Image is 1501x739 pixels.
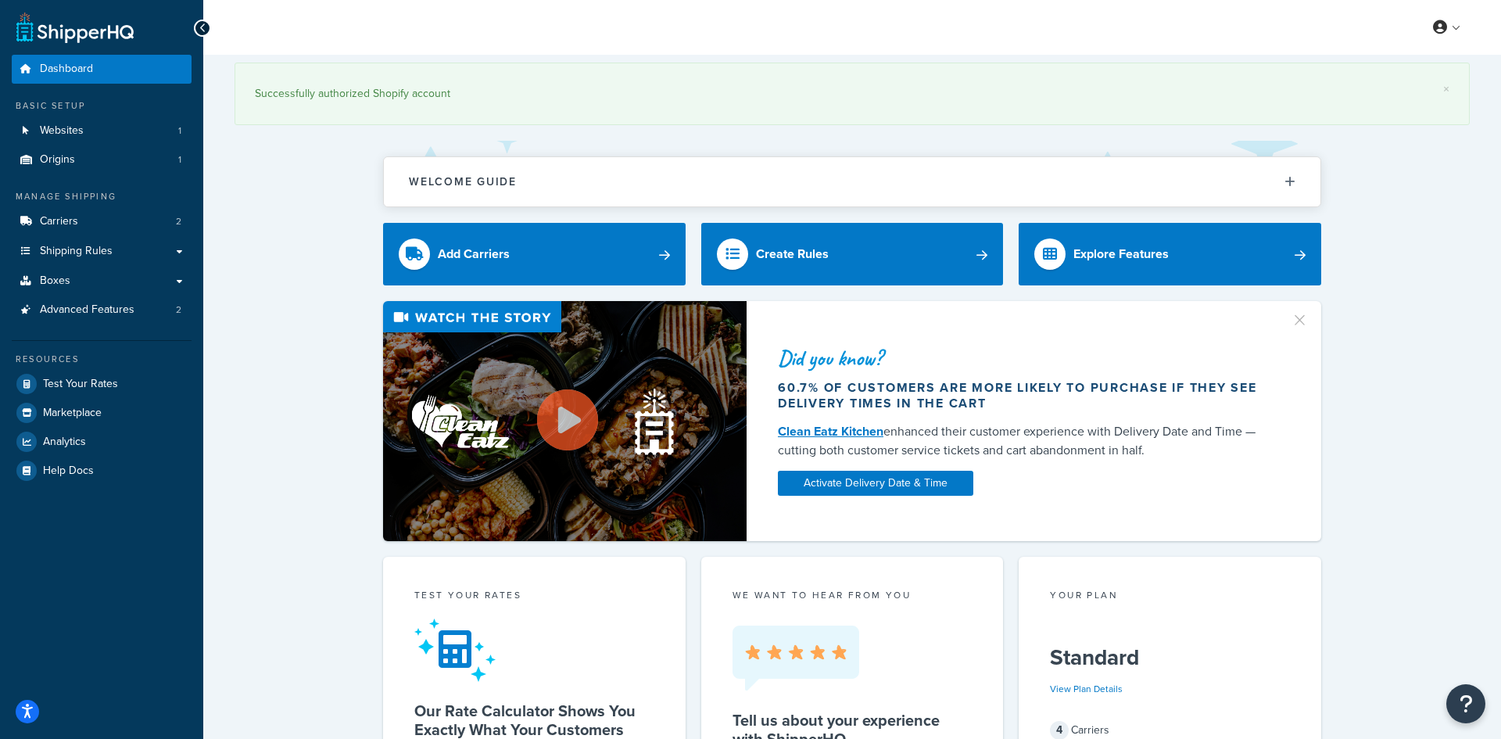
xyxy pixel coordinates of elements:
span: 1 [178,153,181,167]
span: Dashboard [40,63,93,76]
h5: Standard [1050,645,1290,670]
a: Dashboard [12,55,192,84]
a: Websites1 [12,117,192,145]
div: Manage Shipping [12,190,192,203]
a: Boxes [12,267,192,296]
a: Explore Features [1019,223,1321,285]
div: Resources [12,353,192,366]
li: Origins [12,145,192,174]
img: Video thumbnail [383,301,747,541]
button: Open Resource Center [1446,684,1485,723]
div: enhanced their customer experience with Delivery Date and Time — cutting both customer service ti... [778,422,1272,460]
a: Activate Delivery Date & Time [778,471,973,496]
span: Boxes [40,274,70,288]
span: Advanced Features [40,303,134,317]
a: Shipping Rules [12,237,192,266]
a: Analytics [12,428,192,456]
a: Create Rules [701,223,1004,285]
span: Carriers [40,215,78,228]
div: Did you know? [778,347,1272,369]
a: Advanced Features2 [12,296,192,325]
a: Add Carriers [383,223,686,285]
span: 2 [176,215,181,228]
a: Test Your Rates [12,370,192,398]
span: Test Your Rates [43,378,118,391]
a: Marketplace [12,399,192,427]
span: Help Docs [43,465,94,478]
span: Analytics [43,436,86,449]
li: Websites [12,117,192,145]
div: Add Carriers [438,243,510,265]
div: Create Rules [756,243,829,265]
li: Carriers [12,207,192,236]
span: 1 [178,124,181,138]
span: Marketplace [43,407,102,420]
div: 60.7% of customers are more likely to purchase if they see delivery times in the cart [778,380,1272,411]
a: View Plan Details [1050,682,1123,696]
div: Explore Features [1073,243,1169,265]
div: Basic Setup [12,99,192,113]
a: Help Docs [12,457,192,485]
div: Your Plan [1050,588,1290,606]
span: 2 [176,303,181,317]
h2: Welcome Guide [409,176,517,188]
button: Welcome Guide [384,157,1320,206]
div: Successfully authorized Shopify account [255,83,1449,105]
p: we want to hear from you [733,588,973,602]
a: Origins1 [12,145,192,174]
span: Websites [40,124,84,138]
a: × [1443,83,1449,95]
span: Origins [40,153,75,167]
span: Shipping Rules [40,245,113,258]
div: Test your rates [414,588,654,606]
a: Carriers2 [12,207,192,236]
li: Advanced Features [12,296,192,325]
a: Clean Eatz Kitchen [778,422,883,440]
